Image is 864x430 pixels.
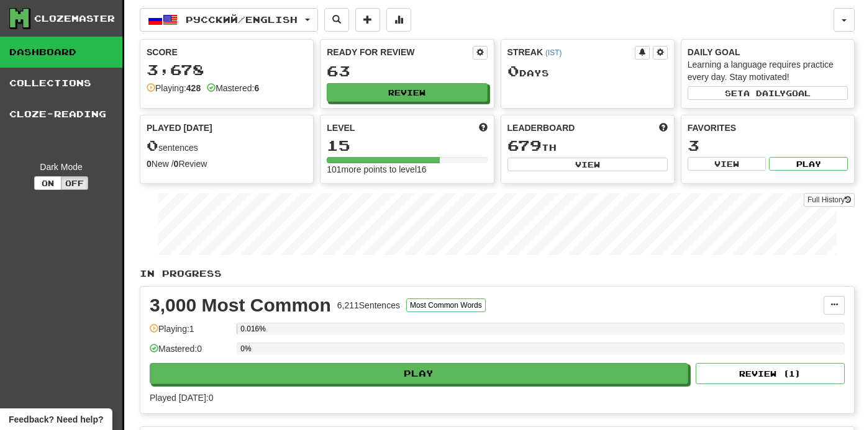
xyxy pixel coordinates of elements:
[324,8,349,32] button: Search sentences
[355,8,380,32] button: Add sentence to collection
[507,137,542,154] span: 679
[545,48,562,57] a: (IST)
[688,157,766,171] button: View
[507,63,668,79] div: Day s
[150,323,230,343] div: Playing: 1
[147,158,307,170] div: New / Review
[386,8,411,32] button: More stats
[337,299,400,311] div: 6,211 Sentences
[140,267,855,280] p: In Progress
[34,176,61,190] button: On
[34,12,115,25] div: Clozemaster
[327,138,487,153] div: 15
[147,159,152,169] strong: 0
[804,193,855,207] a: Full History
[659,122,668,134] span: This week in points, UTC
[147,122,212,134] span: Played [DATE]
[9,413,103,426] span: Open feedback widget
[688,58,848,83] div: Learning a language requires practice every day. Stay motivated!
[688,46,848,58] div: Daily Goal
[688,86,848,100] button: Seta dailygoal
[688,122,848,134] div: Favorites
[186,83,201,93] strong: 428
[147,137,158,154] span: 0
[507,122,575,134] span: Leaderboard
[769,157,848,171] button: Play
[207,82,259,94] div: Mastered:
[507,62,519,79] span: 0
[150,363,688,384] button: Play
[186,14,298,25] span: Русский / English
[147,82,201,94] div: Playing:
[327,46,472,58] div: Ready for Review
[150,296,331,315] div: 3,000 Most Common
[507,138,668,154] div: th
[147,138,307,154] div: sentences
[507,46,635,58] div: Streak
[254,83,259,93] strong: 6
[406,298,486,312] button: Most Common Words
[150,343,230,363] div: Mastered: 0
[327,122,355,134] span: Level
[150,393,213,403] span: Played [DATE]: 0
[479,122,488,134] span: Score more points to level up
[688,138,848,153] div: 3
[327,83,487,102] button: Review
[327,163,487,176] div: 101 more points to level 16
[140,8,318,32] button: Русский/English
[9,161,113,173] div: Dark Mode
[147,62,307,78] div: 3,678
[507,158,668,171] button: View
[696,363,845,384] button: Review (1)
[743,89,786,97] span: a daily
[61,176,88,190] button: Off
[327,63,487,79] div: 63
[147,46,307,58] div: Score
[174,159,179,169] strong: 0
